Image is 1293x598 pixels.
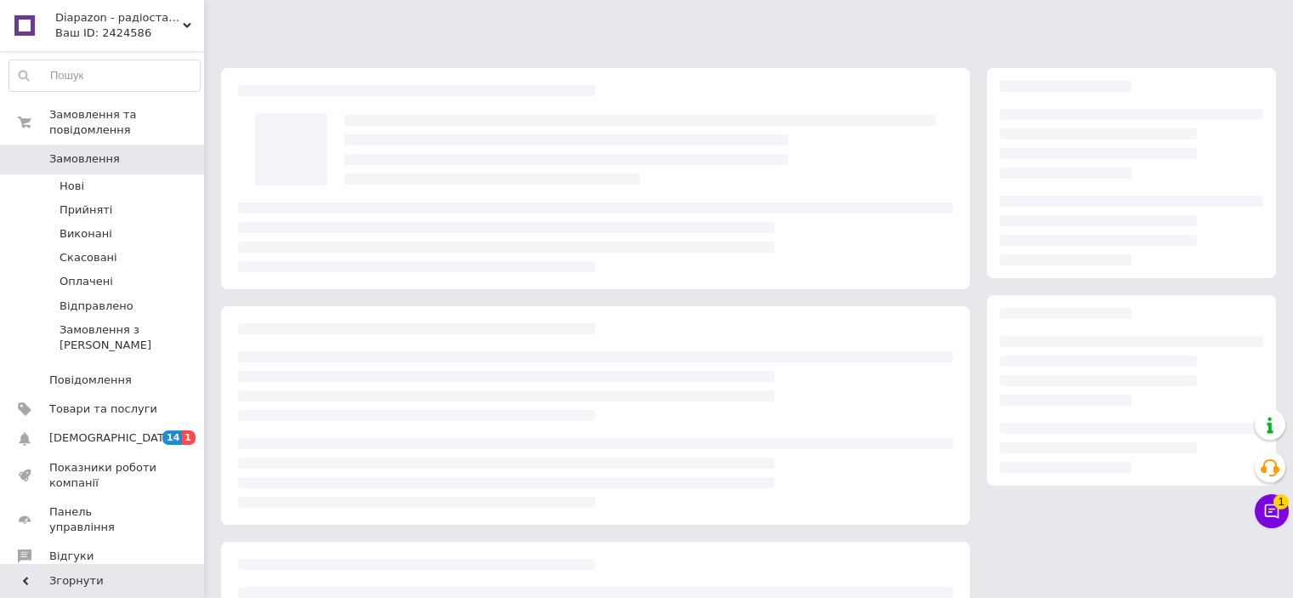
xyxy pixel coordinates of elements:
[49,402,157,417] span: Товари та послуги
[55,10,183,26] span: Diapazon - радіостанції та аксесуари
[49,460,157,491] span: Показники роботи компанії
[55,26,204,41] div: Ваш ID: 2424586
[1255,494,1289,528] button: Чат з покупцем1
[49,549,94,564] span: Відгуки
[60,322,199,353] span: Замовлення з [PERSON_NAME]
[60,274,113,289] span: Оплачені
[60,299,133,314] span: Відправлено
[1273,494,1289,510] span: 1
[60,250,117,265] span: Скасовані
[49,107,204,138] span: Замовлення та повідомлення
[49,373,132,388] span: Повідомлення
[182,430,196,445] span: 1
[9,60,200,91] input: Пошук
[60,226,112,242] span: Виконані
[49,151,120,167] span: Замовлення
[49,504,157,535] span: Панель управління
[60,202,112,218] span: Прийняті
[49,430,175,446] span: [DEMOGRAPHIC_DATA]
[162,430,182,445] span: 14
[60,179,84,194] span: Нові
